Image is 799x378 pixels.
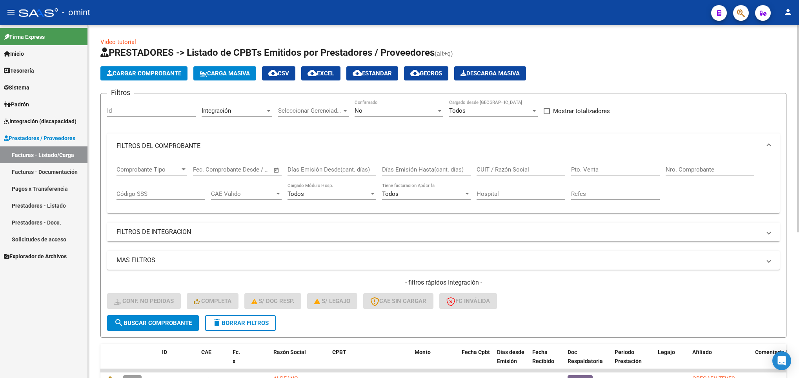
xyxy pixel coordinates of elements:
span: Comprobante Tipo [116,166,180,173]
button: FC Inválida [439,293,497,309]
button: S/ Doc Resp. [244,293,302,309]
a: Video tutorial [100,38,136,46]
span: Estandar [353,70,392,77]
button: Open calendar [272,166,281,175]
mat-expansion-panel-header: FILTROS DEL COMPROBANTE [107,133,780,159]
span: Padrón [4,100,29,109]
span: CPBT [332,349,346,355]
span: Afiliado [692,349,712,355]
mat-icon: person [783,7,793,17]
span: Gecros [410,70,442,77]
mat-icon: delete [212,318,222,327]
mat-expansion-panel-header: MAS FILTROS [107,251,780,270]
button: Estandar [346,66,398,80]
button: Buscar Comprobante [107,315,199,331]
span: Firma Express [4,33,45,41]
mat-icon: cloud_download [268,68,278,78]
span: Cargar Comprobante [107,70,181,77]
span: Mostrar totalizadores [553,106,610,116]
span: Fc. x [233,349,240,364]
mat-icon: menu [6,7,16,17]
span: ID [162,349,167,355]
span: Conf. no pedidas [114,298,174,305]
button: Descarga Masiva [454,66,526,80]
span: S/ legajo [314,298,350,305]
button: Borrar Filtros [205,315,276,331]
span: Completa [194,298,231,305]
span: Todos [449,107,466,114]
button: Cargar Comprobante [100,66,187,80]
mat-icon: search [114,318,124,327]
span: Tesorería [4,66,34,75]
button: CAE SIN CARGAR [363,293,433,309]
mat-icon: cloud_download [353,68,362,78]
button: S/ legajo [307,293,357,309]
span: CAE [201,349,211,355]
span: Borrar Filtros [212,320,269,327]
span: Buscar Comprobante [114,320,192,327]
span: S/ Doc Resp. [251,298,295,305]
mat-panel-title: FILTROS DE INTEGRACION [116,228,761,236]
span: Fecha Recibido [532,349,554,364]
span: Días desde Emisión [497,349,524,364]
span: Sistema [4,83,29,92]
span: No [355,107,362,114]
span: Descarga Masiva [460,70,520,77]
mat-panel-title: MAS FILTROS [116,256,761,265]
span: Inicio [4,49,24,58]
div: FILTROS DEL COMPROBANTE [107,159,780,214]
mat-icon: cloud_download [410,68,420,78]
h4: - filtros rápidos Integración - [107,278,780,287]
span: Monto [415,349,431,355]
button: Carga Masiva [193,66,256,80]
button: EXCEL [301,66,340,80]
button: CSV [262,66,295,80]
button: Conf. no pedidas [107,293,181,309]
input: Fecha inicio [193,166,225,173]
span: - omint [62,4,90,21]
button: Gecros [404,66,448,80]
span: Seleccionar Gerenciador [278,107,342,114]
app-download-masive: Descarga masiva de comprobantes (adjuntos) [454,66,526,80]
span: Todos [288,190,304,197]
span: FC Inválida [446,298,490,305]
span: CSV [268,70,289,77]
mat-icon: cloud_download [308,68,317,78]
span: (alt+q) [435,50,453,57]
span: PRESTADORES -> Listado de CPBTs Emitidos por Prestadores / Proveedores [100,47,435,58]
h3: Filtros [107,87,134,98]
span: Todos [382,190,399,197]
span: Fecha Cpbt [462,349,490,355]
input: Fecha fin [232,166,270,173]
span: Legajo [658,349,675,355]
mat-panel-title: FILTROS DEL COMPROBANTE [116,142,761,150]
button: Completa [187,293,238,309]
span: EXCEL [308,70,334,77]
mat-expansion-panel-header: FILTROS DE INTEGRACION [107,223,780,241]
span: CAE SIN CARGAR [370,298,426,305]
span: Integración [202,107,231,114]
span: Explorador de Archivos [4,252,67,261]
span: Período Prestación [615,349,642,364]
span: Doc Respaldatoria [568,349,603,364]
span: Integración (discapacidad) [4,117,76,126]
div: Open Intercom Messenger [772,351,791,370]
span: Prestadores / Proveedores [4,134,75,142]
span: CAE Válido [211,190,275,197]
span: Razón Social [273,349,306,355]
span: Carga Masiva [200,70,250,77]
